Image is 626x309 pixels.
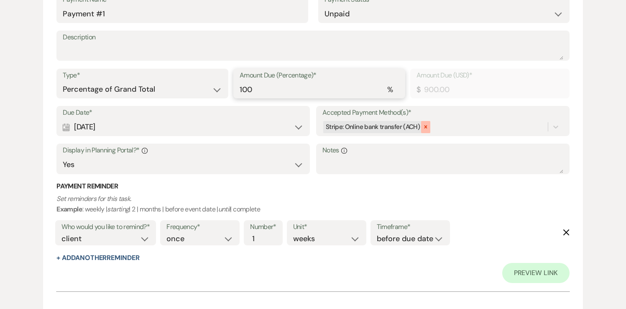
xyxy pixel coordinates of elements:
a: Preview Link [502,263,570,283]
label: Number* [250,221,276,233]
div: % [387,84,393,95]
label: Accepted Payment Method(s)* [322,107,563,119]
b: Example [56,205,82,214]
label: Type* [63,70,222,82]
h3: Payment Reminder [56,182,569,191]
label: Frequency* [166,221,233,233]
i: Set reminders for this task. [56,194,131,203]
div: [DATE] [63,119,304,135]
label: Unit* [293,221,360,233]
label: Display in Planning Portal?* [63,144,304,157]
i: starting [107,205,129,214]
div: $ [416,84,420,95]
i: until [218,205,230,214]
label: Notes [322,144,563,157]
label: Due Date* [63,107,304,119]
label: Description [63,31,563,44]
p: : weekly | | 2 | months | before event date | | complete [56,193,569,215]
label: Amount Due (Percentage)* [240,70,399,82]
span: Stripe: Online bank transfer (ACH) [326,123,420,131]
label: Who would you like to remind?* [61,221,150,233]
label: Timeframe* [377,221,444,233]
button: + AddAnotherReminder [56,255,139,261]
label: Amount Due (USD)* [416,70,563,82]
